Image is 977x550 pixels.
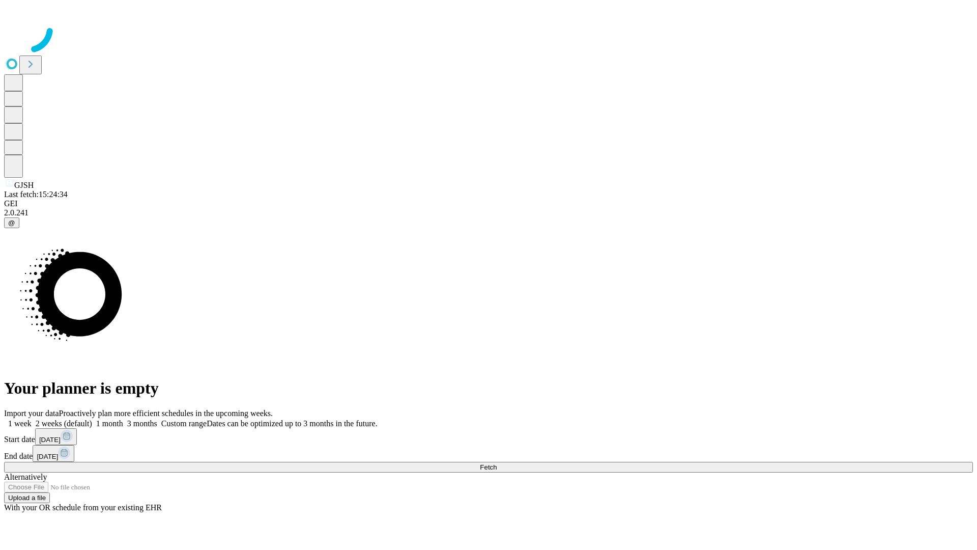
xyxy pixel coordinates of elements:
[4,473,47,481] span: Alternatively
[161,419,207,428] span: Custom range
[37,453,58,460] span: [DATE]
[4,445,973,462] div: End date
[4,492,50,503] button: Upload a file
[480,463,497,471] span: Fetch
[14,181,34,189] span: GJSH
[36,419,92,428] span: 2 weeks (default)
[4,208,973,217] div: 2.0.241
[33,445,74,462] button: [DATE]
[39,436,61,444] span: [DATE]
[4,503,162,512] span: With your OR schedule from your existing EHR
[4,190,68,199] span: Last fetch: 15:24:34
[4,462,973,473] button: Fetch
[59,409,273,418] span: Proactively plan more efficient schedules in the upcoming weeks.
[4,199,973,208] div: GEI
[4,409,59,418] span: Import your data
[8,219,15,227] span: @
[4,428,973,445] div: Start date
[207,419,377,428] span: Dates can be optimized up to 3 months in the future.
[35,428,77,445] button: [DATE]
[96,419,123,428] span: 1 month
[8,419,32,428] span: 1 week
[127,419,157,428] span: 3 months
[4,379,973,398] h1: Your planner is empty
[4,217,19,228] button: @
